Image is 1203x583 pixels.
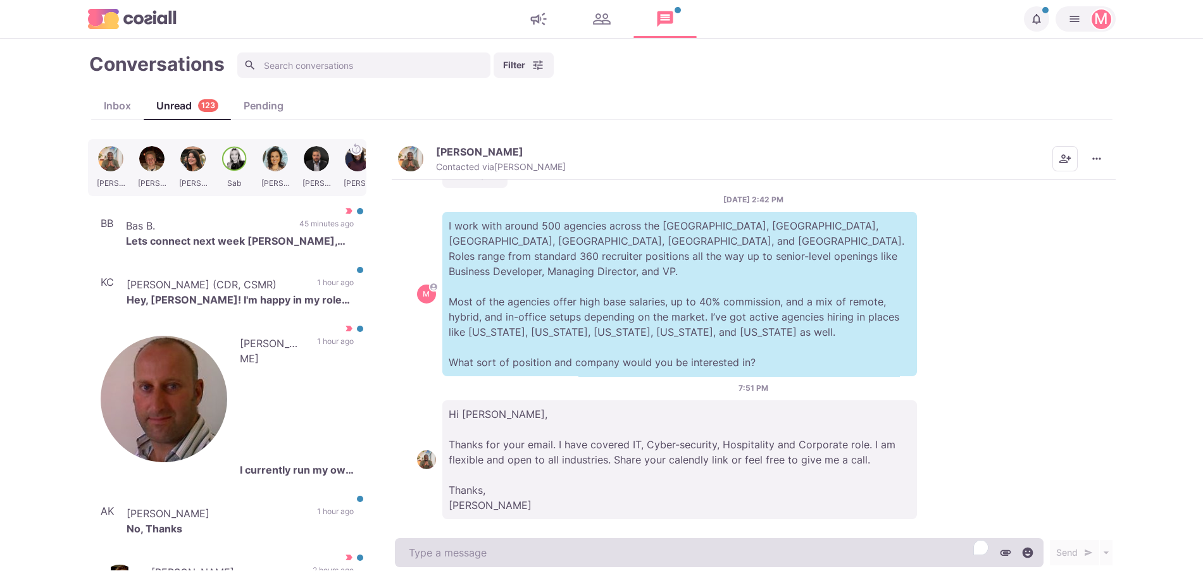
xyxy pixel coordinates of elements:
textarea: To enrich screen reader interactions, please activate Accessibility in Grammarly extension settings [395,538,1044,567]
button: Select emoji [1018,543,1037,562]
img: logo [88,9,177,28]
p: Contacted via [PERSON_NAME] [436,161,566,173]
p: 1 hour ago [317,506,354,521]
p: Lets connect next week [PERSON_NAME], this week is stacked. Where are you based? [126,233,354,249]
div: Inbox [91,98,144,113]
p: [PERSON_NAME] (CDR, CSMR) [127,277,304,292]
div: Kara Morris (CDR, CSMR) [101,277,114,287]
button: Attach files [996,543,1015,562]
p: 1 hour ago [317,336,354,462]
div: Ankit Kumar [101,506,114,516]
p: 45 minutes ago [299,218,354,233]
svg: avatar [430,283,437,290]
img: Isaac O. [398,146,423,171]
p: Bas B. [126,218,287,233]
p: [PERSON_NAME] [240,336,304,462]
button: More menu [1084,146,1109,171]
p: No, Thanks [127,521,354,536]
p: 7:51 PM [739,383,768,394]
p: Hey, [PERSON_NAME]! I'm happy in my role currently, but would love to stay connected. [127,292,354,307]
p: [DATE] 2:42 PM [723,194,783,206]
h1: Conversations [89,52,225,75]
button: Isaac O.[PERSON_NAME]Contacted via[PERSON_NAME] [398,145,566,173]
button: Martin [1056,6,1116,32]
div: Unread [144,98,231,113]
img: Phil Robinson [101,336,227,462]
p: [PERSON_NAME] [436,145,523,158]
div: Bas B. [101,218,113,228]
input: Search conversations [237,52,490,78]
button: Send [1050,540,1099,565]
div: Pending [231,98,296,113]
button: Notifications [1024,6,1049,32]
p: 123 [201,100,215,112]
img: Isaac O. [417,450,436,469]
p: I work with around 500 agencies across the [GEOGRAPHIC_DATA], [GEOGRAPHIC_DATA], [GEOGRAPHIC_DATA... [442,212,917,376]
p: Hi [PERSON_NAME], Thanks for your email. I have covered IT, Cyber-security, Hospitality and Corpo... [442,400,917,519]
div: Martin [423,290,430,298]
p: [PERSON_NAME] [127,506,304,521]
button: Add add contacts [1052,146,1078,171]
p: 1 hour ago [317,277,354,292]
button: Filter [494,52,554,78]
p: I currently run my own business [240,462,354,477]
div: Martin [1094,11,1108,27]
